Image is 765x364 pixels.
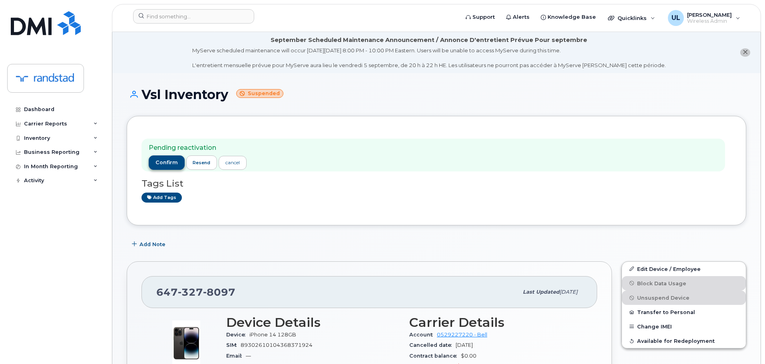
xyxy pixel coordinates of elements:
[156,286,235,298] span: 647
[127,237,172,252] button: Add Note
[186,155,217,170] button: resend
[437,332,487,338] a: 0529227220 - Bell
[637,338,715,344] span: Available for Redeployment
[456,342,473,348] span: [DATE]
[740,48,750,57] button: close notification
[560,289,578,295] span: [DATE]
[225,159,240,166] div: cancel
[409,342,456,348] span: Cancelled date
[226,353,246,359] span: Email
[271,36,587,44] div: September Scheduled Maintenance Announcement / Annonce D'entretient Prévue Pour septembre
[226,332,249,338] span: Device
[622,305,746,319] button: Transfer to Personal
[155,159,178,166] span: confirm
[523,289,560,295] span: Last updated
[193,159,210,166] span: resend
[139,241,165,248] span: Add Note
[622,276,746,290] button: Block Data Usage
[141,179,731,189] h3: Tags List
[127,88,746,101] h1: Vsl Inventory
[226,315,400,330] h3: Device Details
[149,155,185,170] button: confirm
[149,143,247,153] p: Pending reactivation
[226,342,241,348] span: SIM
[622,319,746,334] button: Change IMEI
[219,156,247,170] a: cancel
[622,334,746,348] button: Available for Redeployment
[178,286,203,298] span: 327
[249,332,296,338] span: iPhone 14 128GB
[236,89,283,98] small: Suspended
[141,193,182,203] a: Add tags
[246,353,251,359] span: —
[622,290,746,305] button: Unsuspend Device
[622,262,746,276] a: Edit Device / Employee
[637,295,689,301] span: Unsuspend Device
[461,353,476,359] span: $0.00
[241,342,313,348] span: 89302610104368371924
[192,47,666,69] div: MyServe scheduled maintenance will occur [DATE][DATE] 8:00 PM - 10:00 PM Eastern. Users will be u...
[409,353,461,359] span: Contract balance
[409,315,583,330] h3: Carrier Details
[203,286,235,298] span: 8097
[409,332,437,338] span: Account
